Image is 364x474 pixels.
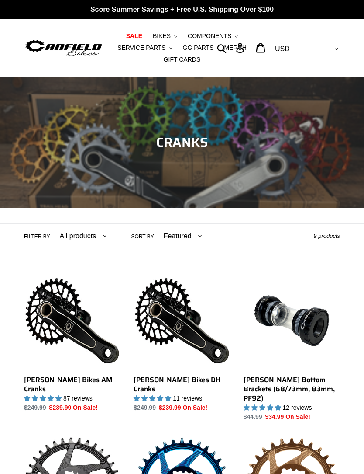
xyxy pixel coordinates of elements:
[24,38,103,58] img: Canfield Bikes
[183,44,214,52] span: GG PARTS
[148,30,182,42] button: BIKES
[164,56,201,63] span: GIFT CARDS
[126,32,142,40] span: SALE
[153,32,171,40] span: BIKES
[183,30,242,42] button: COMPONENTS
[131,233,154,240] label: Sort by
[159,54,205,66] a: GIFT CARDS
[24,233,50,240] label: Filter by
[113,42,176,54] button: SERVICE PARTS
[156,132,208,153] span: CRANKS
[313,233,340,239] span: 9 products
[122,30,147,42] a: SALE
[117,44,165,52] span: SERVICE PARTS
[188,32,231,40] span: COMPONENTS
[179,42,218,54] a: GG PARTS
